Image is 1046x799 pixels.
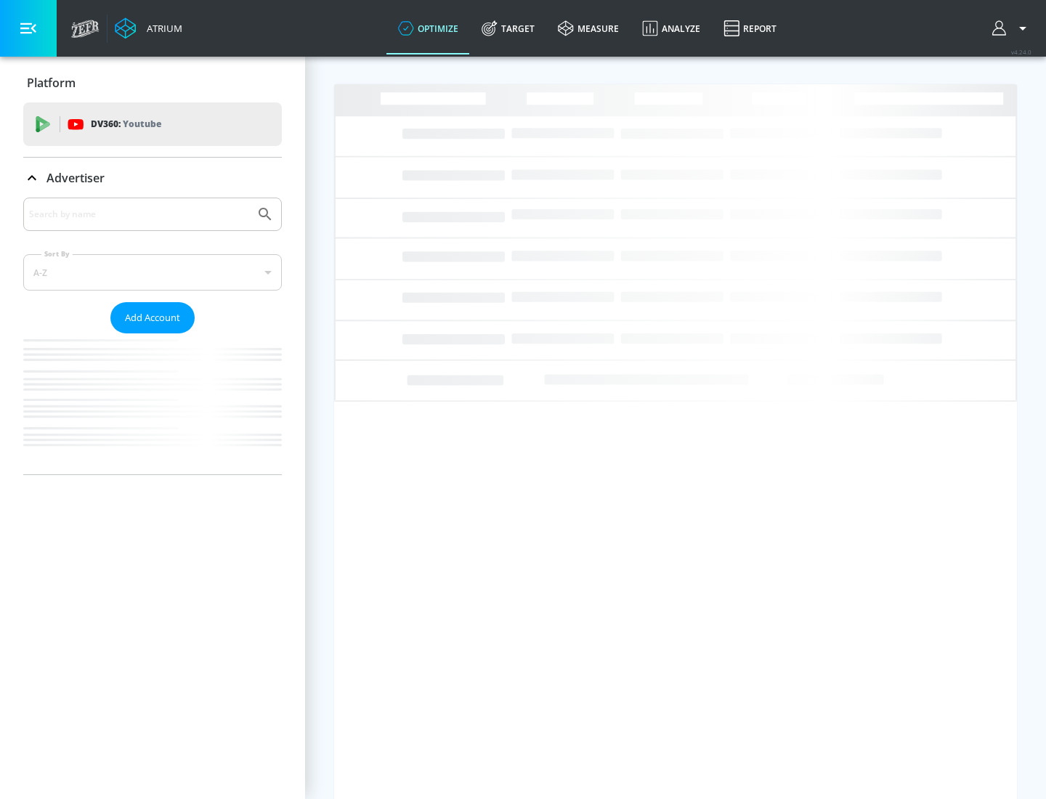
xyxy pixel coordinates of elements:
span: v 4.24.0 [1011,48,1031,56]
div: A-Z [23,254,282,291]
p: Youtube [123,116,161,131]
div: DV360: Youtube [23,102,282,146]
p: DV360: [91,116,161,132]
a: Analyze [631,2,712,54]
span: Add Account [125,309,180,326]
label: Sort By [41,249,73,259]
nav: list of Advertiser [23,333,282,474]
div: Advertiser [23,158,282,198]
div: Platform [23,62,282,103]
a: Target [470,2,546,54]
input: Search by name [29,205,249,224]
p: Advertiser [46,170,105,186]
p: Platform [27,75,76,91]
a: optimize [386,2,470,54]
button: Add Account [110,302,195,333]
div: Advertiser [23,198,282,474]
a: Atrium [115,17,182,39]
a: Report [712,2,788,54]
a: measure [546,2,631,54]
div: Atrium [141,22,182,35]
